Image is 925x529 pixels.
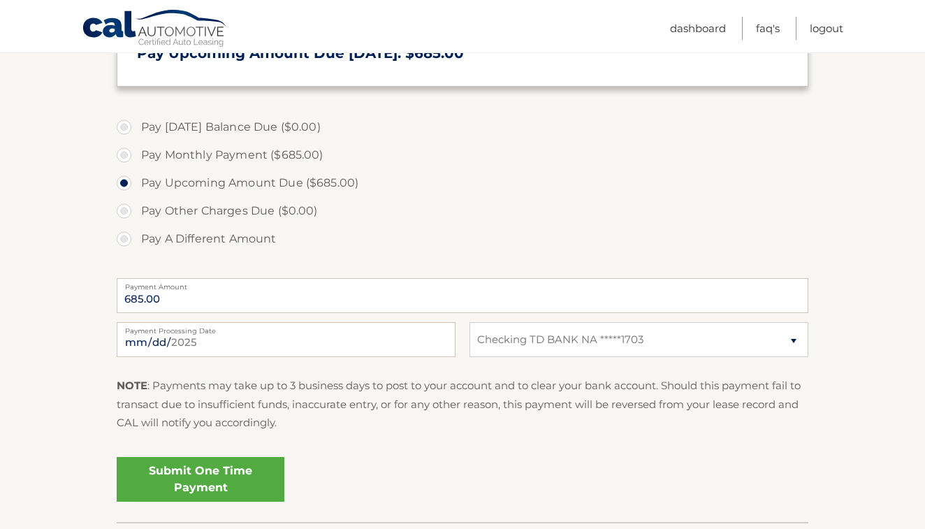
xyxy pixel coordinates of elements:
h3: Pay Upcoming Amount Due [DATE]: $685.00 [137,45,788,62]
a: Dashboard [670,17,726,40]
input: Payment Date [117,322,456,357]
input: Payment Amount [117,278,808,313]
label: Pay [DATE] Balance Due ($0.00) [117,113,808,141]
strong: NOTE [117,379,147,392]
a: FAQ's [756,17,780,40]
label: Pay Other Charges Due ($0.00) [117,197,808,225]
label: Pay A Different Amount [117,225,808,253]
a: Submit One Time Payment [117,457,284,502]
label: Pay Monthly Payment ($685.00) [117,141,808,169]
a: Cal Automotive [82,9,228,50]
label: Payment Amount [117,278,808,289]
label: Pay Upcoming Amount Due ($685.00) [117,169,808,197]
p: : Payments may take up to 3 business days to post to your account and to clear your bank account.... [117,377,808,432]
label: Payment Processing Date [117,322,456,333]
a: Logout [810,17,843,40]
